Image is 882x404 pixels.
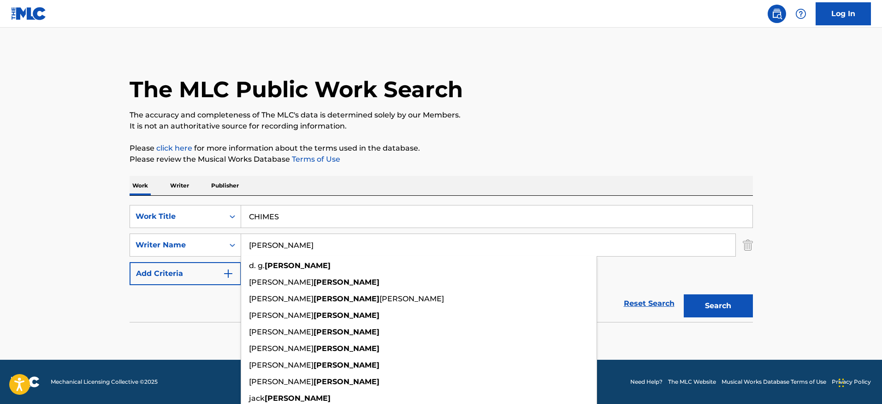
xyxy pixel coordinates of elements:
[249,377,314,386] span: [PERSON_NAME]
[792,5,810,23] div: Help
[249,344,314,353] span: [PERSON_NAME]
[11,376,40,387] img: logo
[130,110,753,121] p: The accuracy and completeness of The MLC's data is determined solely by our Members.
[208,176,242,195] p: Publisher
[314,278,379,287] strong: [PERSON_NAME]
[130,121,753,132] p: It is not an authoritative source for recording information.
[684,294,753,317] button: Search
[249,278,314,287] span: [PERSON_NAME]
[130,176,151,195] p: Work
[314,328,379,336] strong: [PERSON_NAME]
[314,361,379,369] strong: [PERSON_NAME]
[314,311,379,320] strong: [PERSON_NAME]
[249,394,265,403] span: jack
[130,76,463,103] h1: The MLC Public Work Search
[249,361,314,369] span: [PERSON_NAME]
[795,8,806,19] img: help
[265,394,331,403] strong: [PERSON_NAME]
[249,294,314,303] span: [PERSON_NAME]
[136,240,219,251] div: Writer Name
[249,328,314,336] span: [PERSON_NAME]
[130,205,753,322] form: Search Form
[223,268,234,279] img: 9d2ae6d4665cec9f34b9.svg
[768,5,786,23] a: Public Search
[668,378,716,386] a: The MLC Website
[314,377,379,386] strong: [PERSON_NAME]
[290,155,340,164] a: Terms of Use
[314,344,379,353] strong: [PERSON_NAME]
[265,261,331,270] strong: [PERSON_NAME]
[130,154,753,165] p: Please review the Musical Works Database
[167,176,192,195] p: Writer
[249,311,314,320] span: [PERSON_NAME]
[832,378,871,386] a: Privacy Policy
[722,378,826,386] a: Musical Works Database Terms of Use
[249,261,265,270] span: d. g.
[136,211,219,222] div: Work Title
[379,294,444,303] span: [PERSON_NAME]
[839,369,844,397] div: Drag
[130,143,753,154] p: Please for more information about the terms used in the database.
[771,8,782,19] img: search
[630,378,663,386] a: Need Help?
[743,234,753,257] img: Delete Criterion
[619,293,679,314] a: Reset Search
[156,144,192,152] a: click here
[51,378,158,386] span: Mechanical Licensing Collective © 2025
[836,360,882,404] iframe: Chat Widget
[816,2,871,25] a: Log In
[130,262,241,285] button: Add Criteria
[314,294,379,303] strong: [PERSON_NAME]
[11,7,47,20] img: MLC Logo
